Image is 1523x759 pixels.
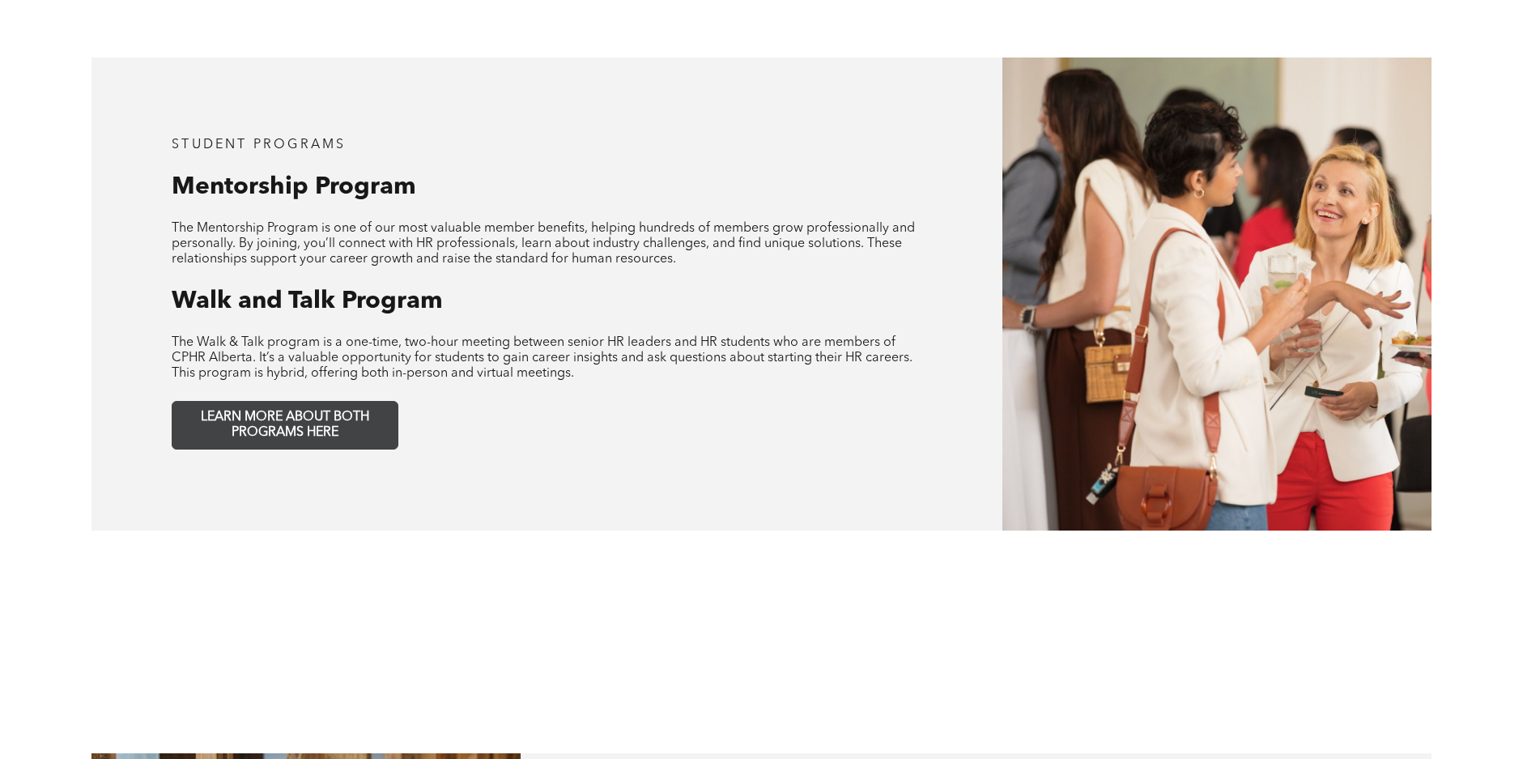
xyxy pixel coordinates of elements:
[172,336,913,380] span: The Walk & Talk program is a one-time, two-hour meeting between senior HR leaders and HR students...
[178,410,392,441] span: LEARN MORE ABOUT BOTH PROGRAMS HERE
[172,173,922,202] h3: Mentorship Program
[172,139,346,151] span: student programs
[172,222,915,266] span: The Mentorship Program is one of our most valuable member benefits, helping hundreds of members g...
[172,401,398,450] a: LEARN MORE ABOUT BOTH PROGRAMS HERE
[172,289,443,313] span: Walk and Talk Program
